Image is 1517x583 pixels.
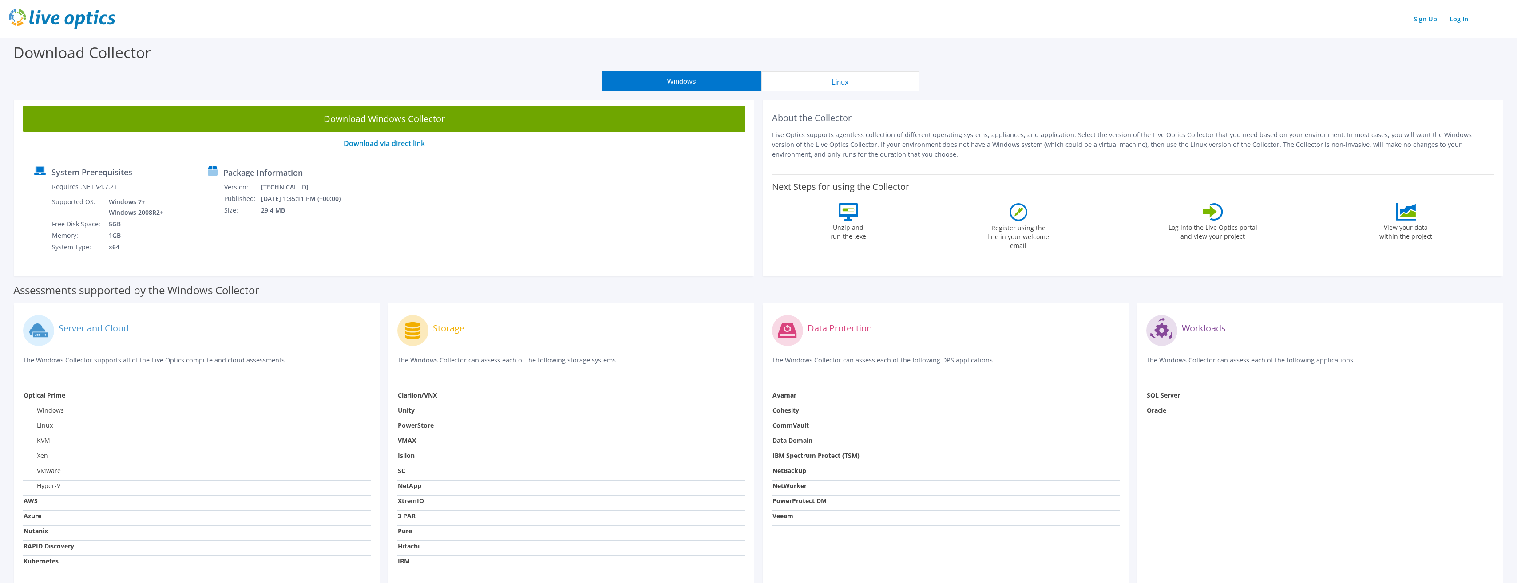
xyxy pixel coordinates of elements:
strong: NetWorker [772,481,807,490]
p: The Windows Collector can assess each of the following applications. [1146,355,1494,374]
strong: Data Domain [772,436,812,445]
td: Published: [224,193,261,205]
label: Requires .NET V4.7.2+ [52,182,117,191]
td: [TECHNICAL_ID] [261,181,353,193]
button: Windows [602,71,761,91]
strong: Unity [398,406,415,414]
strong: Oracle [1147,406,1166,414]
strong: CommVault [772,421,809,429]
img: live_optics_svg.svg [9,9,115,29]
td: Supported OS: [51,196,102,218]
strong: IBM [398,557,410,565]
strong: Pure [398,527,412,535]
p: The Windows Collector can assess each of the following DPS applications. [772,355,1120,374]
td: x64 [102,241,165,253]
h2: About the Collector [772,113,1494,123]
a: Log In [1445,12,1473,25]
strong: SC [398,466,405,475]
a: Sign Up [1409,12,1442,25]
label: Storage [433,324,464,333]
label: Next Steps for using the Collector [772,181,909,192]
td: Version: [224,181,261,193]
strong: Isilon [398,451,415,460]
label: Windows [24,406,64,415]
td: 5GB [102,218,165,230]
strong: Kubernetes [24,557,59,565]
strong: Hitachi [398,542,420,550]
td: 29.4 MB [261,205,353,216]
strong: 3 PAR [398,512,416,520]
strong: Optical Prime [24,391,65,399]
td: Memory: [51,230,102,241]
label: Xen [24,451,48,460]
label: Package Information [223,168,303,177]
label: Linux [24,421,53,430]
strong: Azure [24,512,41,520]
td: System Type: [51,241,102,253]
label: Workloads [1182,324,1226,333]
label: Download Collector [13,42,151,63]
td: 1GB [102,230,165,241]
strong: VMAX [398,436,416,445]
td: Size: [224,205,261,216]
label: Hyper-V [24,481,60,490]
strong: XtremIO [398,496,424,505]
strong: PowerStore [398,421,434,429]
label: Unzip and run the .exe [828,221,869,241]
label: Assessments supported by the Windows Collector [13,286,259,295]
label: KVM [24,436,50,445]
label: Register using the line in your welcome email [985,221,1052,250]
strong: SQL Server [1147,391,1180,399]
td: Free Disk Space: [51,218,102,230]
td: Windows 7+ Windows 2008R2+ [102,196,165,218]
strong: Cohesity [772,406,799,414]
label: VMware [24,466,61,475]
button: Linux [761,71,919,91]
p: Live Optics supports agentless collection of different operating systems, appliances, and applica... [772,130,1494,159]
strong: NetBackup [772,466,806,475]
label: View your data within the project [1374,221,1438,241]
a: Download via direct link [344,138,425,148]
label: Data Protection [808,324,872,333]
label: Server and Cloud [59,324,129,333]
strong: RAPID Discovery [24,542,74,550]
p: The Windows Collector supports all of the Live Optics compute and cloud assessments. [23,355,371,374]
strong: PowerProtect DM [772,496,827,505]
strong: IBM Spectrum Protect (TSM) [772,451,860,460]
strong: Veeam [772,512,793,520]
label: Log into the Live Optics portal and view your project [1168,221,1258,241]
strong: AWS [24,496,38,505]
p: The Windows Collector can assess each of the following storage systems. [397,355,745,374]
label: System Prerequisites [51,168,132,177]
strong: NetApp [398,481,421,490]
strong: Avamar [772,391,796,399]
strong: Nutanix [24,527,48,535]
td: [DATE] 1:35:11 PM (+00:00) [261,193,353,205]
strong: Clariion/VNX [398,391,437,399]
a: Download Windows Collector [23,106,745,132]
